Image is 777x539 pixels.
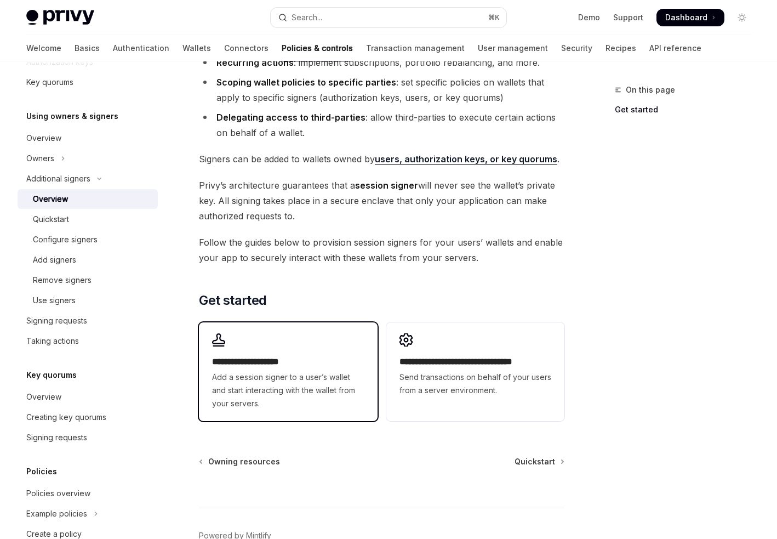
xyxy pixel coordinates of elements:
[33,253,76,266] div: Add signers
[26,465,57,478] h5: Policies
[33,233,98,246] div: Configure signers
[18,72,158,92] a: Key quorums
[33,294,76,307] div: Use signers
[33,213,69,226] div: Quickstart
[199,322,377,421] a: **** **** **** *****Add a session signer to a user’s wallet and start interacting with the wallet...
[26,334,79,348] div: Taking actions
[26,314,87,327] div: Signing requests
[18,209,158,229] a: Quickstart
[26,487,90,500] div: Policies overview
[113,35,169,61] a: Authentication
[18,270,158,290] a: Remove signers
[26,152,54,165] div: Owners
[199,151,564,167] span: Signers can be added to wallets owned by .
[199,55,564,70] li: : implement subscriptions, portfolio rebalancing, and more.
[75,35,100,61] a: Basics
[292,11,322,24] div: Search...
[199,235,564,265] span: Follow the guides below to provision session signers for your users’ wallets and enable your app ...
[26,76,73,89] div: Key quorums
[613,12,643,23] a: Support
[515,456,555,467] span: Quickstart
[208,456,280,467] span: Owning resources
[615,101,759,118] a: Get started
[605,35,636,61] a: Recipes
[18,407,158,427] a: Creating key quorums
[26,507,87,520] div: Example policies
[18,189,158,209] a: Overview
[18,428,158,447] a: Signing requests
[199,75,564,105] li: : set specific policies on wallets that apply to specific signers (authorization keys, users, or ...
[733,9,751,26] button: Toggle dark mode
[578,12,600,23] a: Demo
[200,456,280,467] a: Owning resources
[375,154,557,165] a: users, authorization keys, or key quorums
[199,110,564,140] li: : allow third-parties to execute certain actions on behalf of a wallet.
[26,10,94,25] img: light logo
[26,368,77,382] h5: Key quorums
[33,192,68,206] div: Overview
[656,9,724,26] a: Dashboard
[216,57,294,68] strong: Recurring actions
[26,35,61,61] a: Welcome
[212,371,364,410] span: Add a session signer to a user’s wallet and start interacting with the wallet from your servers.
[182,35,211,61] a: Wallets
[199,178,564,224] span: Privy’s architecture guarantees that a will never see the wallet’s private key. All signing takes...
[515,456,563,467] a: Quickstart
[355,180,418,191] strong: session signer
[18,504,158,524] button: Toggle Example policies section
[18,291,158,310] a: Use signers
[18,387,158,407] a: Overview
[271,8,506,27] button: Open search
[626,83,675,97] span: On this page
[399,371,551,397] span: Send transactions on behalf of your users from a server environment.
[478,35,548,61] a: User management
[26,110,118,123] h5: Using owners & signers
[26,411,106,424] div: Creating key quorums
[216,77,396,88] strong: Scoping wallet policies to specific parties
[366,35,465,61] a: Transaction management
[488,13,500,22] span: ⌘ K
[33,274,92,287] div: Remove signers
[18,250,158,270] a: Add signers
[18,484,158,503] a: Policies overview
[649,35,701,61] a: API reference
[665,12,707,23] span: Dashboard
[26,172,90,185] div: Additional signers
[26,390,61,404] div: Overview
[18,331,158,351] a: Taking actions
[18,169,158,189] button: Toggle Additional signers section
[224,35,268,61] a: Connectors
[216,112,365,123] strong: Delegating access to third-parties
[18,311,158,331] a: Signing requests
[199,292,266,309] span: Get started
[26,431,87,444] div: Signing requests
[26,132,61,145] div: Overview
[18,128,158,148] a: Overview
[282,35,353,61] a: Policies & controls
[18,149,158,168] button: Toggle Owners section
[561,35,592,61] a: Security
[18,230,158,249] a: Configure signers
